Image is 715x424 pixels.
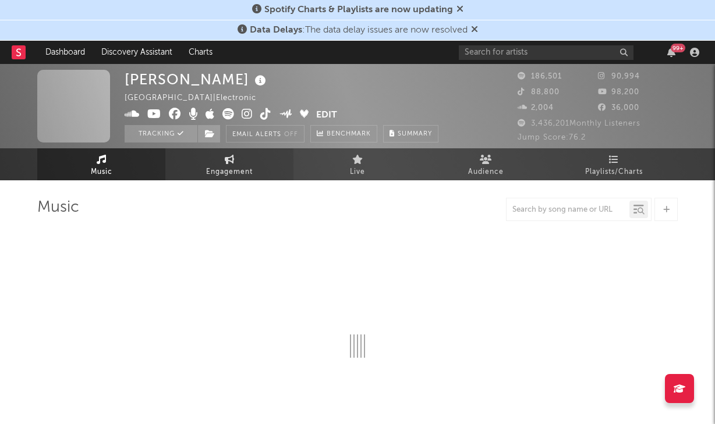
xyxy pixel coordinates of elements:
[383,125,438,142] button: Summary
[585,165,643,179] span: Playlists/Charts
[316,108,337,123] button: Edit
[598,73,640,80] span: 90,994
[518,134,586,141] span: Jump Score: 76.2
[518,120,640,127] span: 3,436,201 Monthly Listeners
[125,91,270,105] div: [GEOGRAPHIC_DATA] | Electronic
[293,148,422,180] a: Live
[180,41,221,64] a: Charts
[507,205,629,215] input: Search by song name or URL
[550,148,678,180] a: Playlists/Charts
[598,104,639,112] span: 36,000
[518,104,554,112] span: 2,004
[518,88,560,96] span: 88,800
[667,48,675,57] button: 99+
[284,131,298,138] em: Off
[250,26,302,35] span: Data Delays
[310,125,377,142] a: Benchmark
[37,148,165,180] a: Music
[518,73,562,80] span: 186,501
[598,88,639,96] span: 98,200
[250,26,468,35] span: : The data delay issues are now resolved
[37,41,93,64] a: Dashboard
[125,125,197,142] button: Tracking
[456,5,463,15] span: Dismiss
[125,70,269,89] div: [PERSON_NAME]
[165,148,293,180] a: Engagement
[206,165,253,179] span: Engagement
[422,148,550,180] a: Audience
[468,165,504,179] span: Audience
[93,41,180,64] a: Discovery Assistant
[471,26,478,35] span: Dismiss
[398,131,432,137] span: Summary
[327,127,371,141] span: Benchmark
[459,45,633,60] input: Search for artists
[91,165,112,179] span: Music
[226,125,305,142] button: Email AlertsOff
[264,5,453,15] span: Spotify Charts & Playlists are now updating
[350,165,365,179] span: Live
[671,44,685,52] div: 99 +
